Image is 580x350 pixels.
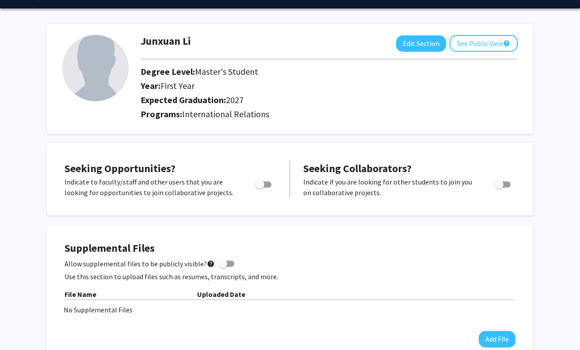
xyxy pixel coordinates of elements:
[141,66,442,77] h2: Degree Level:
[64,304,516,315] div: No Supplemental Files
[303,177,478,198] p: Indicate if you are looking for other students to join you on collaborative projects.
[503,38,510,49] mat-icon: help
[65,271,515,282] p: Use this section to upload files such as resumes, transcripts, and more.
[62,35,129,101] img: Profile Picture
[450,35,518,52] button: See Public View
[303,162,412,175] span: Seeking Collaborators?
[65,290,96,299] b: File Name
[182,108,269,119] span: International Relations
[197,290,245,299] b: Uploaded Date
[207,258,215,269] mat-icon: help
[141,109,518,119] h2: Programs:
[252,177,276,190] div: Toggle
[65,177,239,198] p: Indicate to faculty/staff and other users that you are looking for opportunities to join collabor...
[65,162,176,175] span: Seeking Opportunities?
[65,258,215,269] span: Allow supplemental files to be publicly visible?
[141,35,191,48] h1: Junxuan Li
[226,94,244,105] span: 2027
[160,80,195,91] span: First Year
[7,310,38,343] iframe: Chat
[195,66,258,77] span: Master's Student
[65,242,515,255] h4: Supplemental Files
[396,35,446,52] button: Edit Section
[491,177,515,190] div: Toggle
[141,95,442,105] h2: Expected Graduation:
[141,81,442,91] h2: Year:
